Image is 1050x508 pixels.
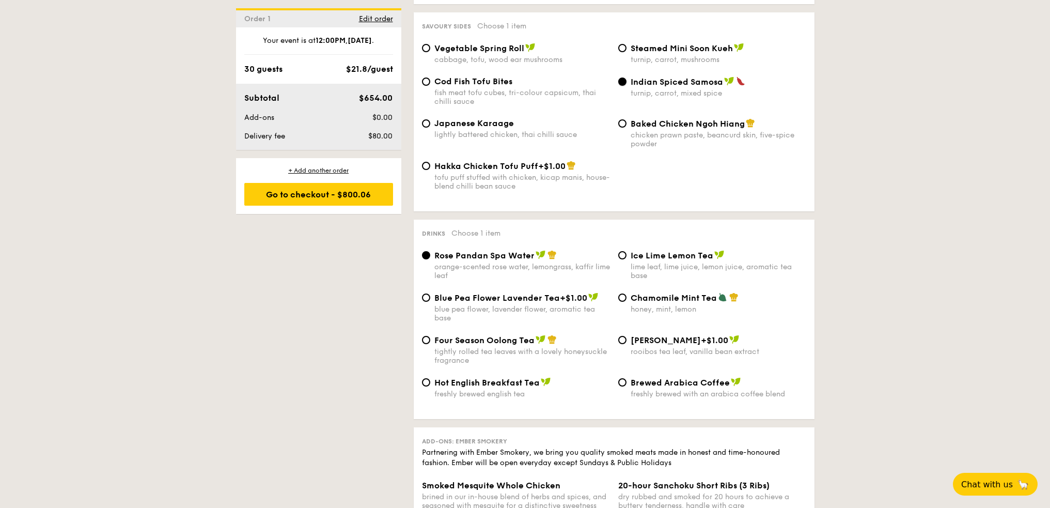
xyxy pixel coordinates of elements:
[618,44,626,52] input: Steamed Mini Soon Kuehturnip, carrot, mushrooms
[422,162,430,170] input: Hakka Chicken Tofu Puff+$1.00tofu puff stuffed with chicken, kicap manis, house-blend chilli bean...
[618,481,770,490] span: 20-hour Sanchoku Short Ribs (3 Ribs)
[244,36,393,55] div: Your event is at , .
[631,131,806,148] div: chicken prawn paste, beancurd skin, five-spice powder
[1017,479,1029,490] span: 🦙
[631,55,806,64] div: turnip, carrot, mushrooms
[244,113,274,122] span: Add-ons
[631,390,806,398] div: freshly brewed with an arabica coffee blend
[359,14,393,23] span: Edit order
[434,76,512,86] span: Cod Fish Tofu Bites
[422,448,806,468] div: Partnering with Ember Smokery, we bring you quality smoked meats made in honest and time-honoured...
[434,251,535,260] span: Rose Pandan Spa Water
[477,22,526,30] span: Choose 1 item
[434,347,610,365] div: tightly rolled tea leaves with a lovely honeysuckle fragrance
[631,263,806,280] div: lime leaf, lime juice, lemon juice, aromatic tea base
[618,336,626,344] input: [PERSON_NAME]+$1.00rooibos tea leaf, vanilla bean extract
[422,378,430,387] input: Hot English Breakfast Teafreshly brewed english tea
[422,23,471,30] span: Savoury sides
[618,78,626,86] input: Indian Spiced Samosaturnip, carrot, mixed spice
[422,336,430,344] input: Four Season Oolong Teatightly rolled tea leaves with a lovely honeysuckle fragrance
[618,251,626,259] input: Ice Lime Lemon Tealime leaf, lime juice, lemon juice, aromatic tea base
[631,347,806,356] div: rooibos tea leaf, vanilla bean extract
[547,250,557,259] img: icon-chef-hat.a58ddaea.svg
[422,294,430,302] input: Blue Pea Flower Lavender Tea+$1.00blue pea flower, lavender flower, aromatic tea base
[434,263,610,280] div: orange-scented rose water, lemongrass, kaffir lime leaf
[434,390,610,398] div: freshly brewed english tea
[588,293,599,302] img: icon-vegan.f8ff3823.svg
[434,305,610,322] div: blue pea flower, lavender flower, aromatic tea base
[434,43,524,53] span: Vegetable Spring Roll
[541,377,551,387] img: icon-vegan.f8ff3823.svg
[244,183,393,206] div: Go to checkout - $800.06
[953,473,1038,496] button: Chat with us🦙
[547,335,557,344] img: icon-chef-hat.a58ddaea.svg
[631,89,806,98] div: turnip, carrot, mixed spice
[368,132,393,141] span: $80.00
[736,76,745,86] img: icon-spicy.37a8142b.svg
[538,161,566,171] span: +$1.00
[718,293,727,302] img: icon-vegetarian.fe4039eb.svg
[244,132,285,141] span: Delivery fee
[618,378,626,387] input: Brewed Arabica Coffeefreshly brewed with an arabica coffee blend
[434,378,540,388] span: Hot English Breakfast Tea
[422,481,560,490] span: Smoked Mesquite Whole Chicken
[724,76,734,86] img: icon-vegan.f8ff3823.svg
[631,305,806,314] div: honey, mint, lemon
[422,230,445,237] span: Drinks
[244,63,283,75] div: 30 guests
[244,166,393,175] div: + Add another order
[244,14,275,23] span: Order 1
[560,293,587,303] span: +$1.00
[434,161,538,171] span: Hakka Chicken Tofu Puff
[731,377,741,387] img: icon-vegan.f8ff3823.svg
[434,118,514,128] span: Japanese Karaage
[714,250,725,259] img: icon-vegan.f8ff3823.svg
[316,36,346,45] strong: 12:00PM
[618,119,626,128] input: Baked Chicken Ngoh Hiangchicken prawn paste, beancurd skin, five-spice powder
[631,293,717,303] span: Chamomile Mint Tea
[346,63,393,75] div: $21.8/guest
[372,113,393,122] span: $0.00
[631,251,713,260] span: Ice Lime Lemon Tea
[434,130,610,139] div: lightly battered chicken, thai chilli sauce
[631,335,701,345] span: [PERSON_NAME]
[618,294,626,302] input: Chamomile Mint Teahoney, mint, lemon
[348,36,372,45] strong: [DATE]
[434,335,535,345] span: Four Season Oolong Tea
[359,93,393,103] span: $654.00
[961,480,1013,489] span: Chat with us
[422,78,430,86] input: Cod Fish Tofu Bitesfish meat tofu cubes, tri-colour capsicum, thai chilli sauce
[422,44,430,52] input: Vegetable Spring Rollcabbage, tofu, wood ear mushrooms
[536,250,546,259] img: icon-vegan.f8ff3823.svg
[729,335,740,344] img: icon-vegan.f8ff3823.svg
[422,251,430,259] input: Rose Pandan Spa Waterorange-scented rose water, lemongrass, kaffir lime leaf
[729,293,739,302] img: icon-chef-hat.a58ddaea.svg
[434,55,610,64] div: cabbage, tofu, wood ear mushrooms
[422,119,430,128] input: Japanese Karaagelightly battered chicken, thai chilli sauce
[567,161,576,170] img: icon-chef-hat.a58ddaea.svg
[701,335,728,345] span: +$1.00
[434,293,560,303] span: Blue Pea Flower Lavender Tea
[631,378,730,388] span: Brewed Arabica Coffee
[734,43,744,52] img: icon-vegan.f8ff3823.svg
[746,118,755,128] img: icon-chef-hat.a58ddaea.svg
[244,93,279,103] span: Subtotal
[422,438,507,445] span: Add-ons: Ember Smokery
[536,335,546,344] img: icon-vegan.f8ff3823.svg
[434,173,610,191] div: tofu puff stuffed with chicken, kicap manis, house-blend chilli bean sauce
[525,43,536,52] img: icon-vegan.f8ff3823.svg
[434,88,610,106] div: fish meat tofu cubes, tri-colour capsicum, thai chilli sauce
[451,229,500,238] span: Choose 1 item
[631,119,745,129] span: Baked Chicken Ngoh Hiang
[631,43,733,53] span: Steamed Mini Soon Kueh
[631,77,723,87] span: Indian Spiced Samosa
